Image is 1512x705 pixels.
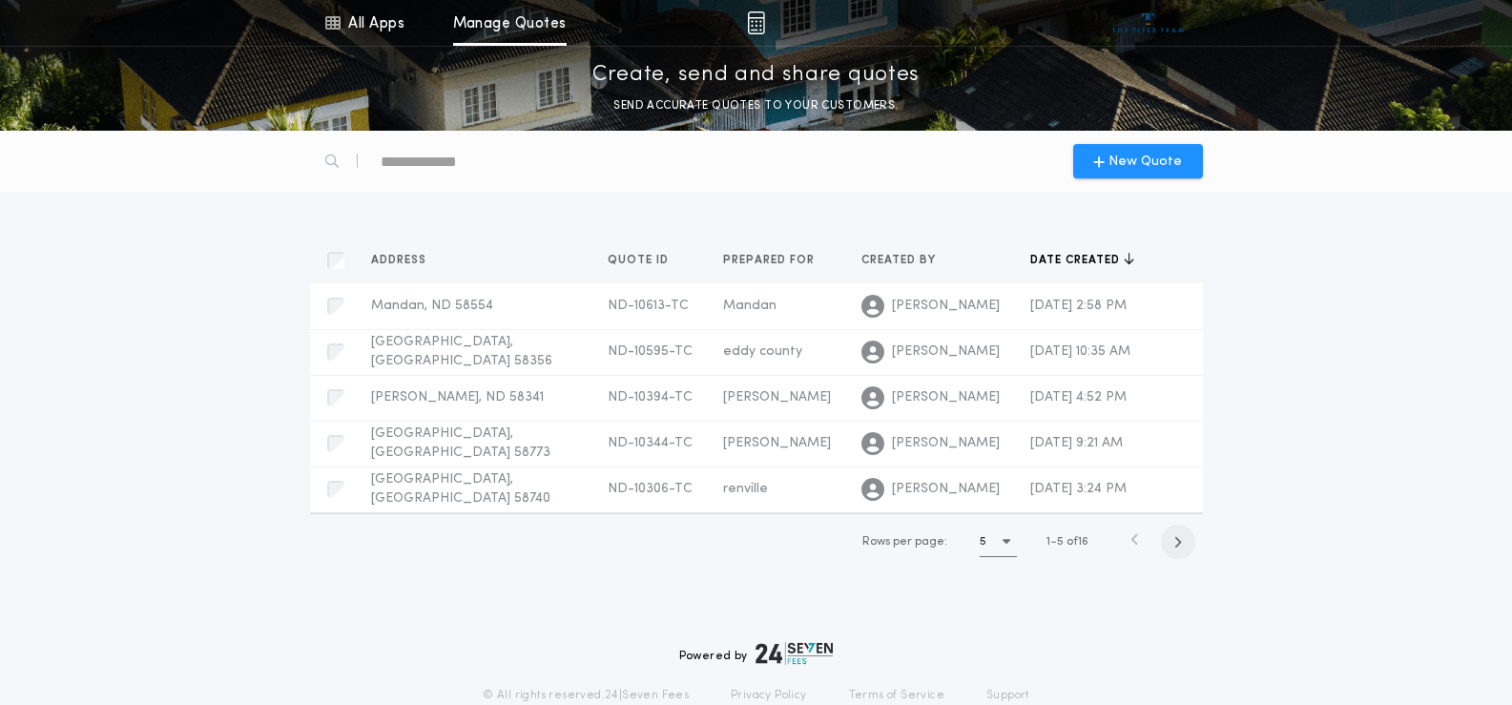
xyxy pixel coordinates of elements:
[608,251,683,270] button: Quote ID
[592,60,920,91] p: Create, send and share quotes
[723,253,818,268] span: Prepared for
[371,299,493,313] span: Mandan, ND 58554
[723,482,768,496] span: renville
[608,344,693,359] span: ND-10595-TC
[892,342,1000,362] span: [PERSON_NAME]
[980,527,1017,557] button: 5
[608,299,689,313] span: ND-10613-TC
[371,472,550,506] span: [GEOGRAPHIC_DATA], [GEOGRAPHIC_DATA] 58740
[861,251,950,270] button: Created by
[747,11,765,34] img: img
[892,480,1000,499] span: [PERSON_NAME]
[862,536,947,548] span: Rows per page:
[1030,344,1130,359] span: [DATE] 10:35 AM
[892,297,1000,316] span: [PERSON_NAME]
[723,390,831,404] span: [PERSON_NAME]
[483,688,689,703] p: © All rights reserved. 24|Seven Fees
[723,436,831,450] span: [PERSON_NAME]
[1030,482,1127,496] span: [DATE] 3:24 PM
[371,390,544,404] span: [PERSON_NAME], ND 58341
[1067,533,1088,550] span: of 16
[608,482,693,496] span: ND-10306-TC
[892,434,1000,453] span: [PERSON_NAME]
[892,388,1000,407] span: [PERSON_NAME]
[849,688,944,703] a: Terms of Service
[371,335,552,368] span: [GEOGRAPHIC_DATA], [GEOGRAPHIC_DATA] 58356
[1030,390,1127,404] span: [DATE] 4:52 PM
[371,251,441,270] button: Address
[371,426,550,460] span: [GEOGRAPHIC_DATA], [GEOGRAPHIC_DATA] 58773
[608,253,673,268] span: Quote ID
[613,96,898,115] p: SEND ACCURATE QUOTES TO YOUR CUSTOMERS.
[1030,253,1124,268] span: Date created
[1046,536,1050,548] span: 1
[980,532,986,551] h1: 5
[1030,299,1127,313] span: [DATE] 2:58 PM
[986,688,1029,703] a: Support
[1057,536,1064,548] span: 5
[1030,436,1123,450] span: [DATE] 9:21 AM
[608,436,693,450] span: ND-10344-TC
[608,390,693,404] span: ND-10394-TC
[371,253,430,268] span: Address
[1108,152,1182,172] span: New Quote
[1030,251,1134,270] button: Date created
[756,642,834,665] img: logo
[723,299,777,313] span: Mandan
[1112,13,1184,32] img: vs-icon
[679,642,834,665] div: Powered by
[861,253,940,268] span: Created by
[723,344,802,359] span: eddy county
[1073,144,1203,178] button: New Quote
[731,688,807,703] a: Privacy Policy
